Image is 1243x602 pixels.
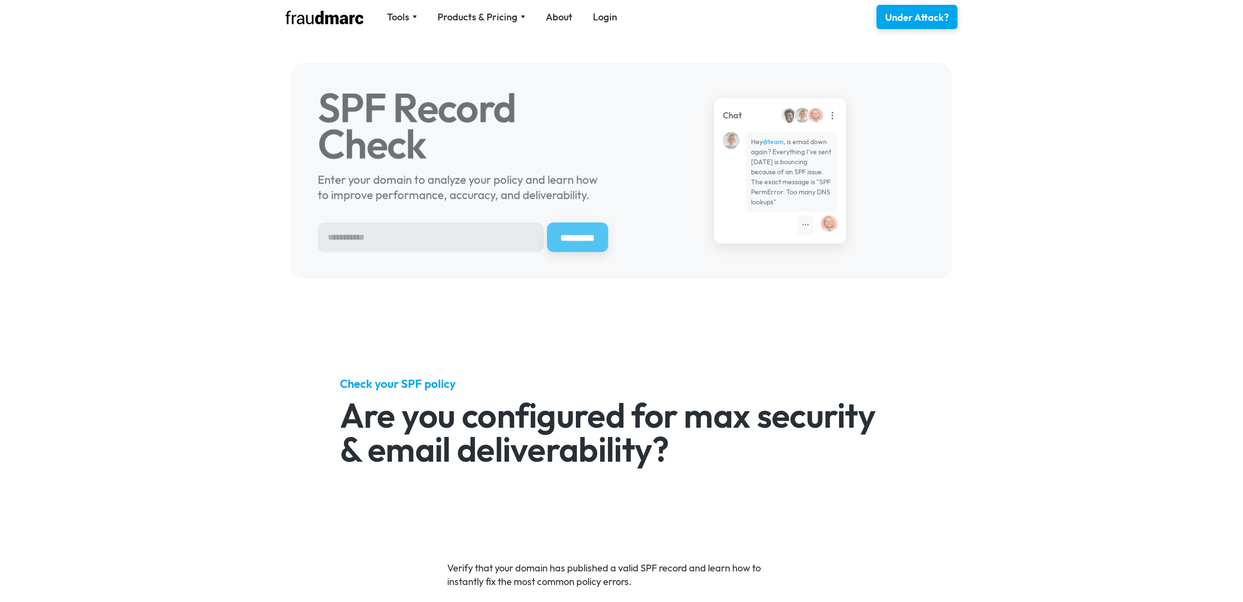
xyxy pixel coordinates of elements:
div: ••• [802,220,809,230]
div: Enter your domain to analyze your policy and learn how to improve performance, accuracy, and deli... [318,172,608,202]
a: Login [593,10,617,24]
h5: Check your SPF policy [340,376,904,391]
div: Hey , is email down again? Everything I've sent [DATE] is bouncing because of an SPF issue. The e... [751,137,833,207]
h1: SPF Record Check [318,90,608,162]
div: Under Attack? [885,11,949,24]
div: Chat [723,109,742,122]
form: Hero Sign Up Form [318,222,608,252]
a: About [546,10,572,24]
div: Products & Pricing [437,10,518,24]
div: Tools [387,10,409,24]
a: Under Attack? [876,5,957,29]
h2: Are you configured for max security & email deliverability? [340,398,904,466]
div: Tools [387,10,417,24]
div: Products & Pricing [437,10,525,24]
strong: @team [763,137,783,146]
p: Verify that your domain has published a valid SPF record and learn how to instantly fix the most ... [447,561,796,588]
